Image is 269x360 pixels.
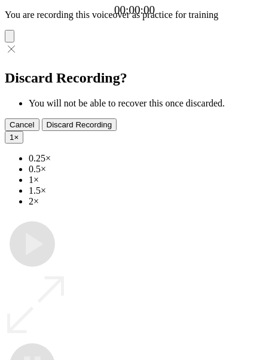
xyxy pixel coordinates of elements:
button: 1× [5,131,23,144]
li: 1.5× [29,185,264,196]
h2: Discard Recording? [5,70,264,86]
span: 1 [10,133,14,142]
button: Discard Recording [42,118,117,131]
a: 00:00:00 [114,4,155,17]
li: 2× [29,196,264,207]
p: You are recording this voiceover as practice for training [5,10,264,20]
li: You will not be able to recover this once discarded. [29,98,264,109]
button: Cancel [5,118,39,131]
li: 0.25× [29,153,264,164]
li: 0.5× [29,164,264,175]
li: 1× [29,175,264,185]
